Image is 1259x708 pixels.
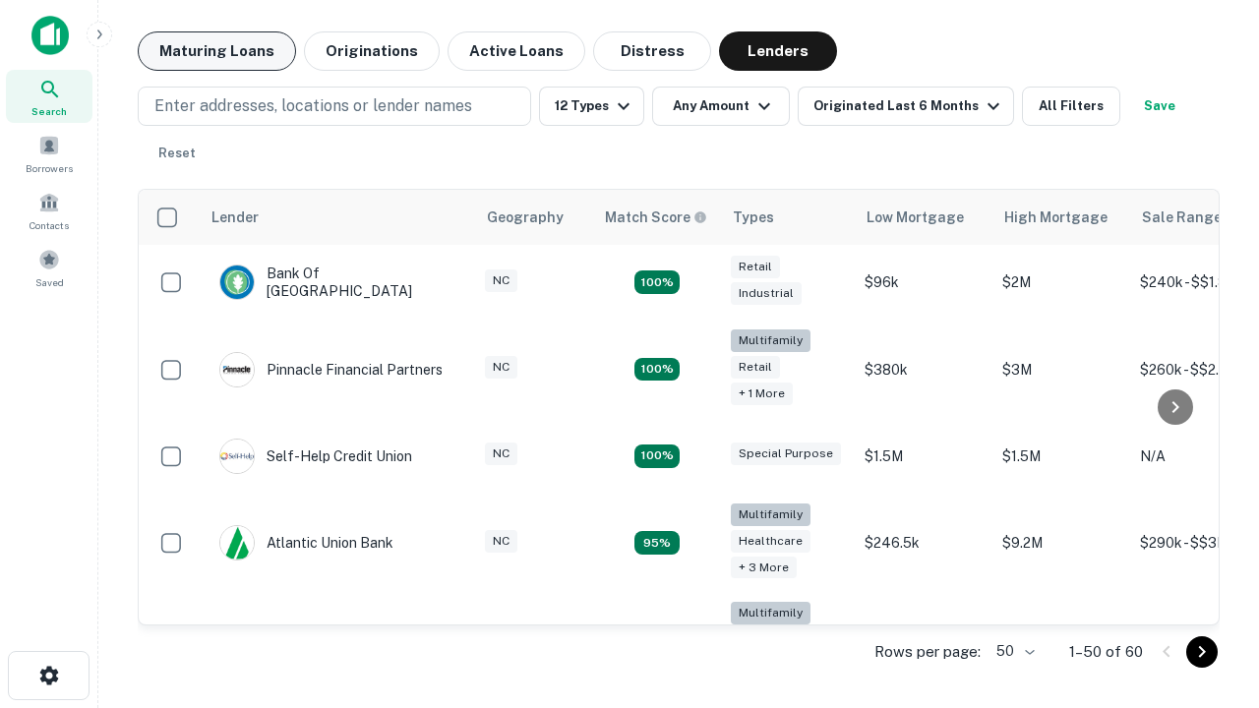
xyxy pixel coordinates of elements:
span: Borrowers [26,160,73,176]
div: 50 [989,637,1038,666]
td: $9.2M [992,494,1130,593]
div: NC [485,269,517,292]
td: $2M [992,245,1130,320]
td: $380k [855,320,992,419]
div: NC [485,356,517,379]
iframe: Chat Widget [1161,551,1259,645]
td: $3M [992,320,1130,419]
a: Contacts [6,184,92,237]
td: $96k [855,245,992,320]
div: Matching Properties: 17, hasApolloMatch: undefined [634,358,680,382]
div: Multifamily [731,503,810,526]
button: Save your search to get updates of matches that match your search criteria. [1128,87,1191,126]
div: Multifamily [731,602,810,624]
button: All Filters [1022,87,1120,126]
div: Lender [211,206,259,229]
td: $1.5M [855,419,992,494]
button: Distress [593,31,711,71]
div: Matching Properties: 15, hasApolloMatch: undefined [634,270,680,294]
img: picture [220,440,254,473]
img: picture [220,265,254,299]
a: Saved [6,241,92,294]
div: + 1 more [731,383,793,405]
div: Self-help Credit Union [219,439,412,474]
p: Enter addresses, locations or lender names [154,94,472,118]
div: Multifamily [731,329,810,352]
div: Atlantic Union Bank [219,525,393,560]
div: Capitalize uses an advanced AI algorithm to match your search with the best lender. The match sco... [605,206,707,228]
div: Sale Range [1142,206,1222,229]
button: Reset [146,134,209,173]
th: High Mortgage [992,190,1130,245]
div: NC [485,530,517,553]
div: Bank Of [GEOGRAPHIC_DATA] [219,265,455,300]
button: Enter addresses, locations or lender names [138,87,531,126]
div: Retail [731,256,780,278]
th: Geography [475,190,593,245]
div: Types [733,206,774,229]
button: Originated Last 6 Months [798,87,1014,126]
div: The Fidelity Bank [219,624,379,660]
td: $246k [855,592,992,691]
th: Low Mortgage [855,190,992,245]
div: Retail [731,356,780,379]
div: Pinnacle Financial Partners [219,352,443,387]
button: Go to next page [1186,636,1218,668]
div: Matching Properties: 9, hasApolloMatch: undefined [634,531,680,555]
div: Geography [487,206,564,229]
span: Saved [35,274,64,290]
div: Healthcare [731,530,810,553]
th: Capitalize uses an advanced AI algorithm to match your search with the best lender. The match sco... [593,190,721,245]
img: capitalize-icon.png [31,16,69,55]
div: + 3 more [731,557,797,579]
img: picture [220,526,254,560]
h6: Match Score [605,206,703,228]
button: Maturing Loans [138,31,296,71]
th: Lender [200,190,475,245]
p: 1–50 of 60 [1069,640,1143,664]
div: Originated Last 6 Months [813,94,1005,118]
span: Search [31,103,67,119]
img: picture [220,353,254,386]
td: $246.5k [855,494,992,593]
a: Search [6,70,92,123]
div: Low Mortgage [867,206,964,229]
td: $3.2M [992,592,1130,691]
div: NC [485,442,517,465]
th: Types [721,190,855,245]
button: Lenders [719,31,837,71]
div: Industrial [731,282,802,305]
div: Matching Properties: 11, hasApolloMatch: undefined [634,444,680,468]
button: 12 Types [539,87,644,126]
div: Special Purpose [731,442,841,465]
button: Originations [304,31,440,71]
button: Active Loans [448,31,585,71]
a: Borrowers [6,127,92,180]
button: Any Amount [652,87,790,126]
span: Contacts [30,217,69,233]
td: $1.5M [992,419,1130,494]
p: Rows per page: [874,640,981,664]
div: High Mortgage [1004,206,1108,229]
